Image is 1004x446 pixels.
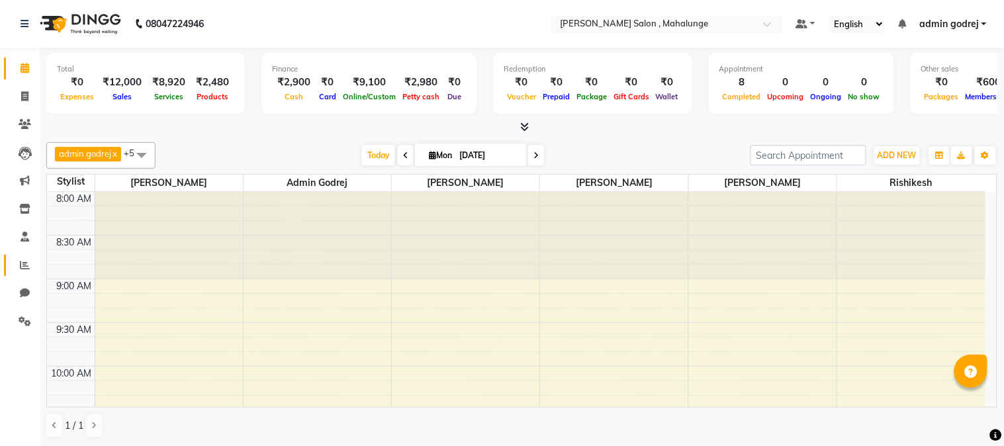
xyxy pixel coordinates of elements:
[653,75,682,90] div: ₹0
[878,150,917,160] span: ADD NEW
[610,92,653,101] span: Gift Cards
[539,75,573,90] div: ₹0
[109,92,135,101] span: Sales
[34,5,124,42] img: logo
[65,419,83,433] span: 1 / 1
[54,279,95,293] div: 9:00 AM
[719,64,884,75] div: Appointment
[272,75,316,90] div: ₹2,900
[573,92,610,101] span: Package
[426,150,455,160] span: Mon
[837,175,985,191] span: Rishikesh
[54,323,95,337] div: 9:30 AM
[751,145,866,165] input: Search Appointment
[807,92,845,101] span: Ongoing
[362,145,395,165] span: Today
[719,92,764,101] span: Completed
[455,146,522,165] input: 2025-09-01
[504,75,539,90] div: ₹0
[281,92,306,101] span: Cash
[316,92,340,101] span: Card
[921,92,962,101] span: Packages
[59,148,111,159] span: admin godrej
[95,175,243,191] span: [PERSON_NAME]
[399,92,443,101] span: Petty cash
[719,75,764,90] div: 8
[54,236,95,249] div: 8:30 AM
[764,75,807,90] div: 0
[807,75,845,90] div: 0
[504,92,539,101] span: Voucher
[539,92,573,101] span: Prepaid
[392,175,539,191] span: [PERSON_NAME]
[57,92,97,101] span: Expenses
[124,148,144,158] span: +5
[504,64,682,75] div: Redemption
[340,92,399,101] span: Online/Custom
[49,367,95,380] div: 10:00 AM
[764,92,807,101] span: Upcoming
[340,75,399,90] div: ₹9,100
[57,75,97,90] div: ₹0
[191,75,234,90] div: ₹2,480
[57,64,234,75] div: Total
[443,75,466,90] div: ₹0
[97,75,147,90] div: ₹12,000
[147,75,191,90] div: ₹8,920
[689,175,837,191] span: [PERSON_NAME]
[54,192,95,206] div: 8:00 AM
[399,75,443,90] div: ₹2,980
[47,175,95,189] div: Stylist
[316,75,340,90] div: ₹0
[146,5,204,42] b: 08047224946
[444,92,465,101] span: Due
[111,148,117,159] a: x
[874,146,920,165] button: ADD NEW
[845,75,884,90] div: 0
[151,92,187,101] span: Services
[845,92,884,101] span: No show
[244,175,391,191] span: admin godrej
[573,75,610,90] div: ₹0
[540,175,688,191] span: [PERSON_NAME]
[653,92,682,101] span: Wallet
[921,75,962,90] div: ₹0
[193,92,232,101] span: Products
[610,75,653,90] div: ₹0
[272,64,466,75] div: Finance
